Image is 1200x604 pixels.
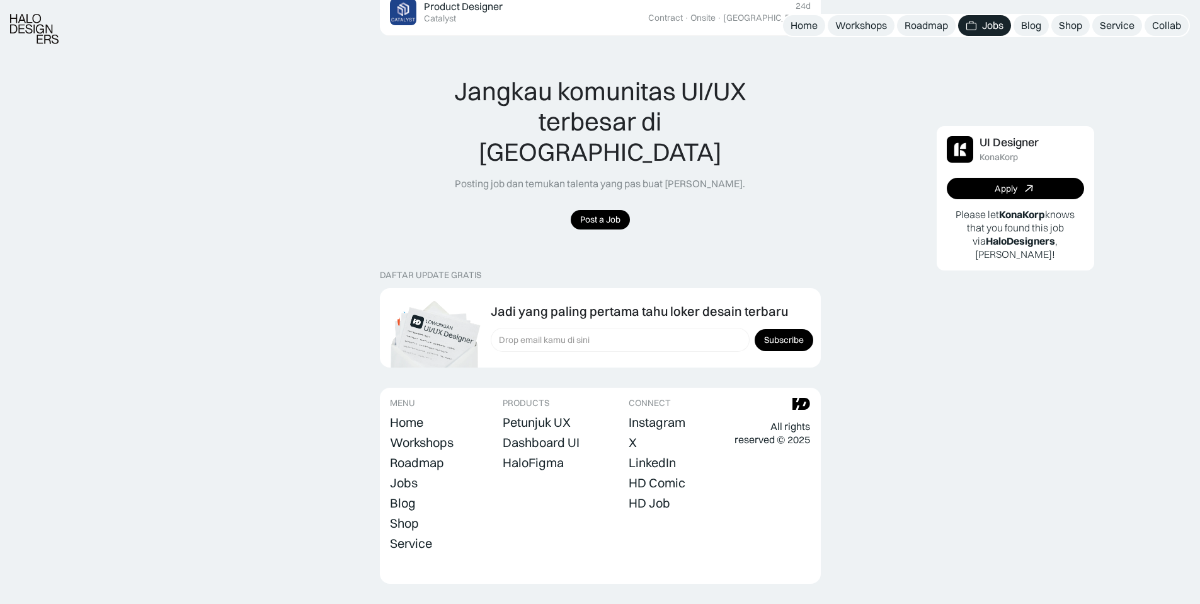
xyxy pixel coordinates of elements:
[390,496,416,511] div: Blog
[1092,15,1142,36] a: Service
[684,13,689,23] div: ·
[390,516,419,531] div: Shop
[390,435,454,450] div: Workshops
[958,15,1011,36] a: Jobs
[503,415,571,430] div: Petunjuk UX
[629,434,637,451] a: X
[999,208,1045,221] b: KonaKorp
[629,398,671,409] div: CONNECT
[390,514,419,532] a: Shop
[503,435,580,450] div: Dashboard UI
[755,329,813,351] input: Subscribe
[390,475,418,491] div: Jobs
[629,474,685,492] a: HD Comic
[629,496,670,511] div: HD Job
[1051,15,1090,36] a: Shop
[629,414,685,431] a: Instagram
[390,536,432,551] div: Service
[947,208,1084,260] p: Please let knows that you found this job via , [PERSON_NAME]!
[390,494,416,512] a: Blog
[390,415,423,430] div: Home
[390,434,454,451] a: Workshops
[783,15,825,36] a: Home
[503,454,564,472] a: HaloFigma
[828,15,894,36] a: Workshops
[1145,15,1189,36] a: Collab
[947,136,973,163] img: Job Image
[980,136,1039,149] div: UI Designer
[390,414,423,431] a: Home
[734,420,810,446] div: All rights reserved © 2025
[455,177,745,190] div: Posting job dan temukan talenta yang pas buat [PERSON_NAME].
[503,414,571,431] a: Petunjuk UX
[690,13,716,23] div: Onsite
[491,328,750,352] input: Drop email kamu di sini
[491,328,813,352] form: Form Subscription
[796,1,811,11] div: 24d
[629,415,685,430] div: Instagram
[629,454,676,472] a: LinkedIn
[428,76,772,167] div: Jangkau komunitas UI/UX terbesar di [GEOGRAPHIC_DATA]
[995,183,1017,194] div: Apply
[791,19,818,32] div: Home
[629,475,685,491] div: HD Comic
[390,398,415,409] div: MENU
[629,455,676,470] div: LinkedIn
[580,214,620,225] div: Post a Job
[503,434,580,451] a: Dashboard UI
[491,304,788,319] div: Jadi yang paling pertama tahu loker desain terbaru
[986,235,1055,247] b: HaloDesigners
[380,270,481,281] div: DAFTAR UPDATE GRATIS
[1021,19,1041,32] div: Blog
[982,19,1003,32] div: Jobs
[503,455,564,470] div: HaloFigma
[648,13,683,23] div: Contract
[571,210,630,229] a: Post a Job
[390,455,444,470] div: Roadmap
[629,435,637,450] div: X
[1014,15,1049,36] a: Blog
[390,454,444,472] a: Roadmap
[503,398,549,409] div: PRODUCTS
[835,19,887,32] div: Workshops
[629,494,670,512] a: HD Job
[897,15,956,36] a: Roadmap
[390,535,432,552] a: Service
[980,152,1018,163] div: KonaKorp
[424,13,456,24] div: Catalyst
[723,13,811,23] div: [GEOGRAPHIC_DATA]
[1100,19,1134,32] div: Service
[905,19,948,32] div: Roadmap
[390,474,418,492] a: Jobs
[717,13,722,23] div: ·
[1152,19,1181,32] div: Collab
[1059,19,1082,32] div: Shop
[947,178,1084,199] a: Apply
